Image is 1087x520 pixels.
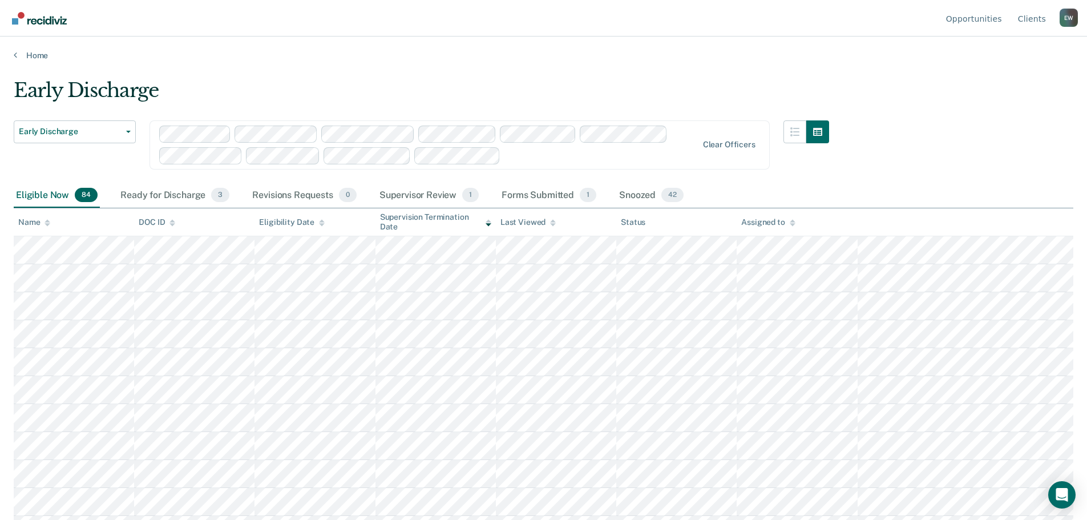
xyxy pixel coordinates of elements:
div: Open Intercom Messenger [1048,481,1076,509]
div: Eligibility Date [259,217,325,227]
div: E W [1060,9,1078,27]
span: 0 [339,188,357,203]
div: Supervision Termination Date [380,212,491,232]
div: Revisions Requests0 [250,183,358,208]
div: Clear officers [703,140,755,150]
div: Eligible Now84 [14,183,100,208]
div: Name [18,217,50,227]
div: Early Discharge [14,79,829,111]
button: Early Discharge [14,120,136,143]
span: 3 [211,188,229,203]
div: Ready for Discharge3 [118,183,232,208]
div: Status [621,217,645,227]
img: Recidiviz [12,12,67,25]
div: Supervisor Review1 [377,183,482,208]
div: Assigned to [741,217,795,227]
div: Last Viewed [500,217,556,227]
span: 84 [75,188,98,203]
span: 42 [661,188,684,203]
span: Early Discharge [19,127,122,136]
span: 1 [462,188,479,203]
button: Profile dropdown button [1060,9,1078,27]
a: Home [14,50,1073,61]
div: Snoozed42 [617,183,686,208]
div: DOC ID [139,217,175,227]
span: 1 [580,188,596,203]
div: Forms Submitted1 [499,183,599,208]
